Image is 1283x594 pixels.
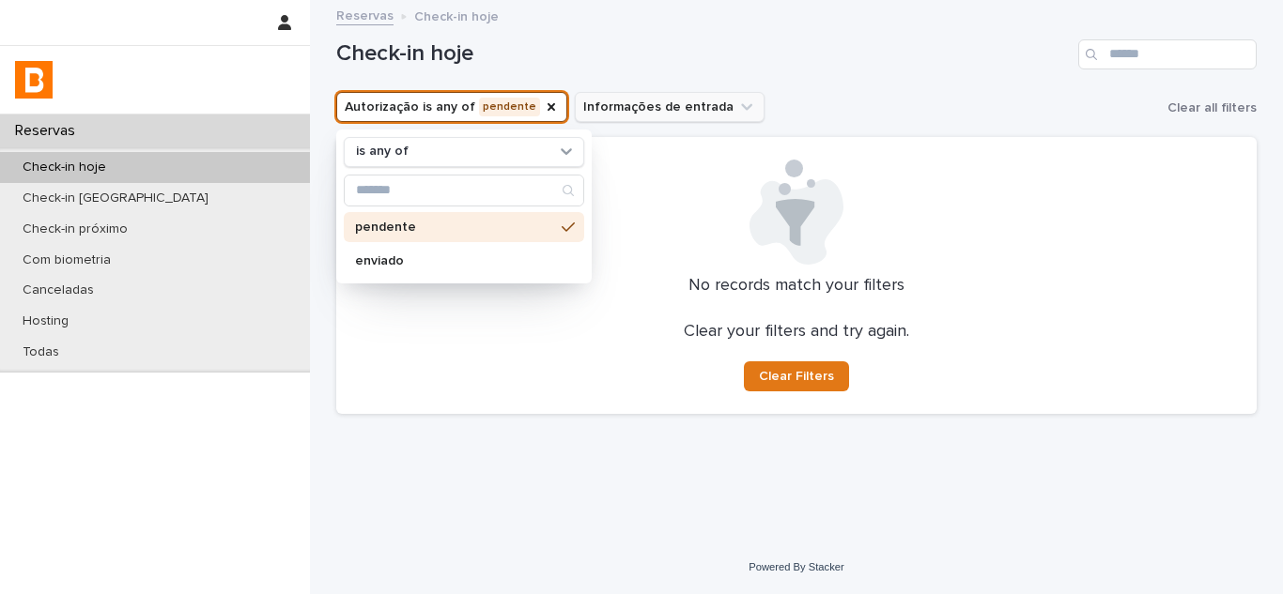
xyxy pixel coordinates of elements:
[8,344,74,360] p: Todas
[1078,39,1257,69] input: Search
[8,313,84,329] p: Hosting
[575,92,765,122] button: Informações de entrada
[1167,101,1257,114] span: Clear all filters
[355,254,554,267] p: enviado
[8,190,224,206] p: Check-in [GEOGRAPHIC_DATA]
[345,175,583,206] input: Search
[1160,94,1257,122] button: Clear all filters
[8,252,126,268] p: Com biometria
[8,221,143,237] p: Check-in próximo
[355,221,554,234] p: pendente
[8,160,121,175] p: Check-in hoje
[744,361,849,391] button: Clear Filters
[8,122,90,140] p: Reservas
[336,92,567,122] button: Autorização
[15,61,53,99] img: zVaNuJHRTjyIjT5M9Xd5
[336,40,1071,68] h1: Check-in hoje
[414,5,499,25] p: Check-in hoje
[749,561,843,572] a: Powered By Stacker
[359,276,1234,297] p: No records match your filters
[336,4,394,25] a: Reservas
[759,370,834,383] span: Clear Filters
[8,282,109,298] p: Canceladas
[356,144,409,160] p: is any of
[344,175,584,206] div: Search
[684,322,909,343] p: Clear your filters and try again.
